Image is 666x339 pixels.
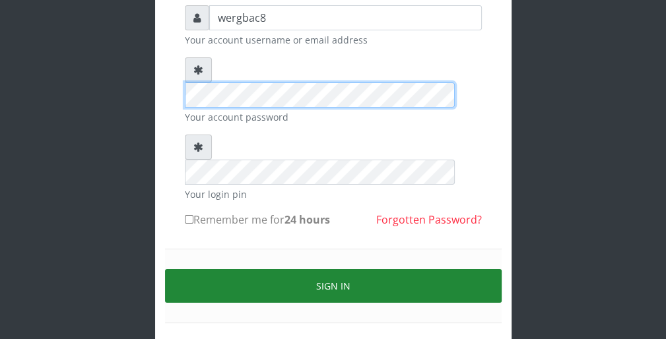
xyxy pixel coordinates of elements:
small: Your login pin [185,187,482,201]
small: Your account username or email address [185,33,482,47]
b: 24 hours [284,212,330,227]
input: Remember me for24 hours [185,215,193,224]
label: Remember me for [185,212,330,228]
input: Username or email address [209,5,482,30]
a: Forgotten Password? [376,212,482,227]
small: Your account password [185,110,482,124]
button: Sign in [165,269,502,303]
